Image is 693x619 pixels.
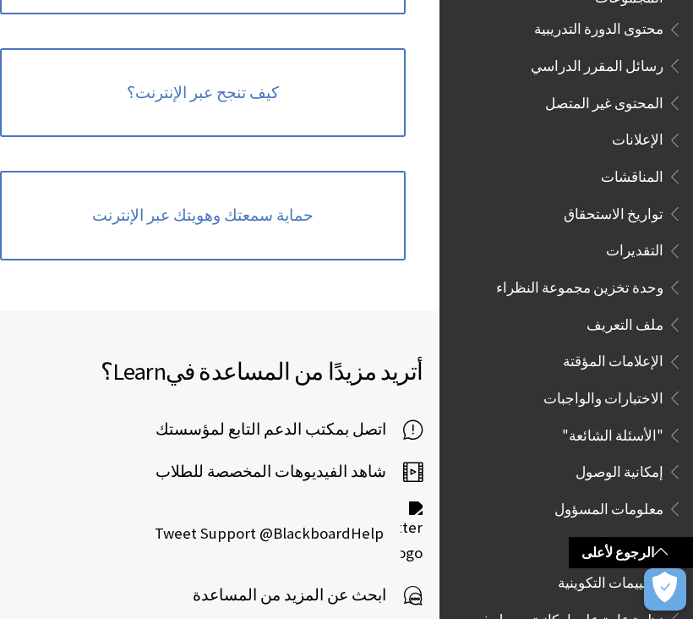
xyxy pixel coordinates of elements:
a: Twitter logo Tweet Support @BlackboardHelp [155,501,423,566]
span: الإعلانات [612,126,663,149]
span: شاهد الفيديوهات المخصصة للطلاب [156,459,403,485]
span: Tweet Support @BlackboardHelp [155,521,401,546]
span: التقييمات التكوينية [558,568,663,591]
img: Twitter logo [401,501,423,566]
a: اتصل بمكتب الدعم التابع لمؤسستك [156,417,423,442]
span: اتصل بمكتب الدعم التابع لمؤسستك [156,417,403,442]
a: شاهد الفيديوهات المخصصة للطلاب [156,459,423,485]
span: معلومات المسؤول [554,495,663,518]
span: تواريخ الاستحقاق [564,200,663,222]
span: Learn [112,356,166,386]
span: الإعلامات المؤقتة [563,348,663,370]
span: رسائل المقرر الدراسي [531,52,663,74]
span: المحتوى غير المتصل [545,89,663,112]
span: محتوى الدورة التدريبية [534,15,663,38]
span: الاختبارات والواجبات [543,384,663,407]
span: ابحث عن المزيد من المساعدة [193,583,403,608]
button: فتح التفضيلات [644,568,686,611]
span: "الأسئلة الشائعة" [562,421,663,444]
span: إمكانية الوصول [576,457,663,480]
span: Learn [630,532,663,555]
span: وحدة تخزين مجموعة النظراء [496,273,663,296]
span: ملف التعريف [587,310,663,333]
h2: أتريد مزيدًا من المساعدة في ؟ [17,353,423,389]
span: التقديرات [606,237,663,260]
a: ابحث عن المزيد من المساعدة [193,583,423,608]
span: المناقشات [601,162,663,185]
a: الرجوع لأعلى [569,537,693,568]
